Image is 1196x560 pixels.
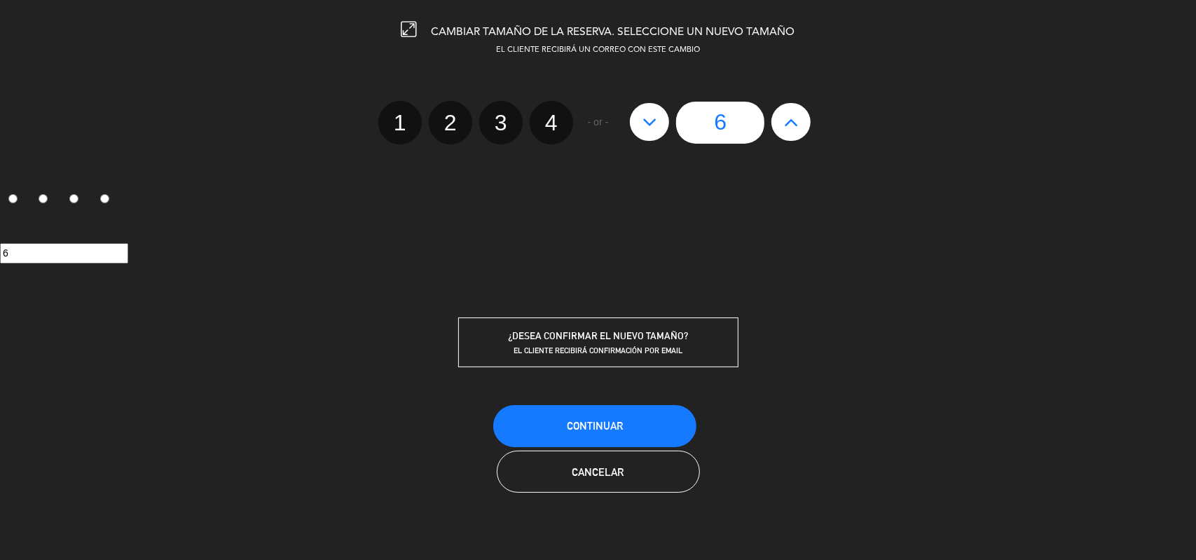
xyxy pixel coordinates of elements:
[508,330,688,341] span: ¿DESEA CONFIRMAR EL NUEVO TAMAÑO?
[493,405,696,447] button: Continuar
[31,189,62,212] label: 2
[378,101,422,144] label: 1
[69,194,78,203] input: 3
[572,466,624,478] span: Cancelar
[39,194,48,203] input: 2
[496,46,700,54] span: EL CLIENTE RECIBIRÁ UN CORREO CON ESTE CAMBIO
[432,27,795,38] span: CAMBIAR TAMAÑO DE LA RESERVA. SELECCIONE UN NUEVO TAMAÑO
[429,101,472,144] label: 2
[514,346,682,355] span: EL CLIENTE RECIBIRÁ CONFIRMACIÓN POR EMAIL
[497,451,700,493] button: Cancelar
[530,101,573,144] label: 4
[62,189,92,212] label: 3
[8,194,18,203] input: 1
[479,101,523,144] label: 3
[100,194,109,203] input: 4
[92,189,123,212] label: 4
[588,114,609,130] span: - or -
[567,420,623,432] span: Continuar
